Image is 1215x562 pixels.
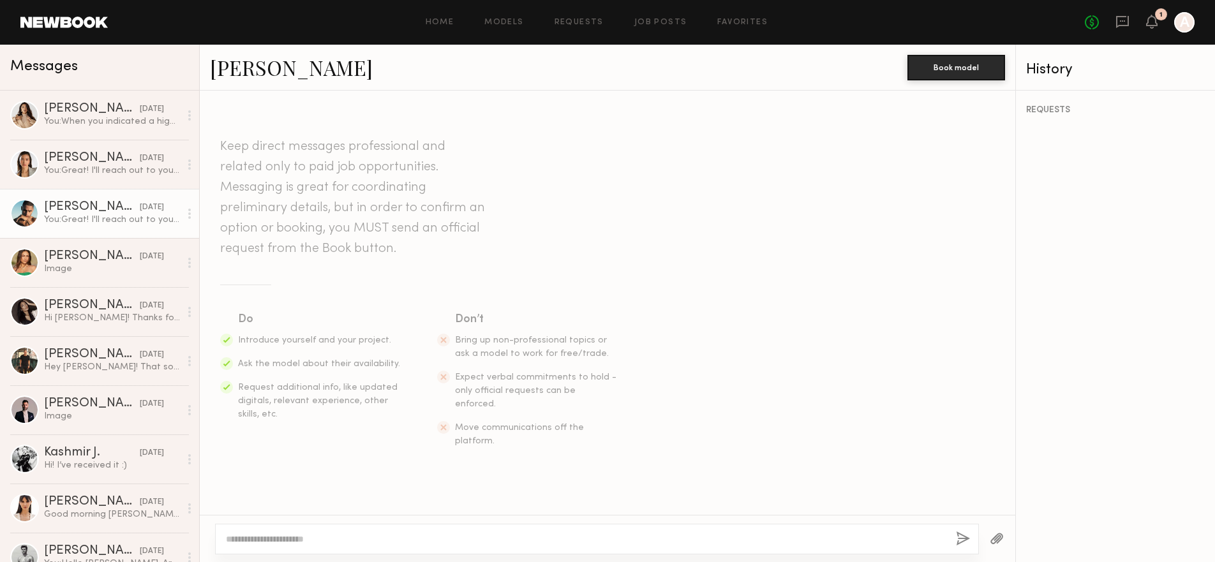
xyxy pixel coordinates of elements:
div: You: Great! I'll reach out to you next week with more details. [44,165,180,177]
div: [DATE] [140,545,164,558]
span: Introduce yourself and your project. [238,336,391,344]
div: Kashmir J. [44,447,140,459]
span: Bring up non-professional topics or ask a model to work for free/trade. [455,336,609,358]
div: [PERSON_NAME] [44,545,140,558]
span: Request additional info, like updated digitals, relevant experience, other skills, etc. [238,383,398,418]
div: You: Great! I'll reach out to you next week with more details. [44,214,180,226]
div: You: When you indicated a higher rate than we can pay, we reached out to other models and found a... [44,115,180,128]
div: [PERSON_NAME] [44,201,140,214]
a: A [1174,12,1195,33]
div: Good morning [PERSON_NAME], Absolutely, I’ll take care of that [DATE]. I’ll send the QR code to y... [44,508,180,521]
span: Move communications off the platform. [455,424,584,445]
div: Don’t [455,311,618,329]
div: REQUESTS [1026,106,1205,115]
div: History [1026,63,1205,77]
div: [PERSON_NAME] [44,103,140,115]
span: Expect verbal commitments to hold - only official requests can be enforced. [455,373,616,408]
div: [DATE] [140,349,164,361]
a: Models [484,18,523,27]
button: Book model [907,55,1005,80]
a: Home [426,18,454,27]
div: [PERSON_NAME] [44,397,140,410]
div: [PERSON_NAME] [44,152,140,165]
div: [DATE] [140,152,164,165]
div: [DATE] [140,447,164,459]
div: [DATE] [140,103,164,115]
div: Image [44,410,180,422]
div: Do [238,311,401,329]
div: [DATE] [140,300,164,312]
div: [DATE] [140,398,164,410]
div: [PERSON_NAME] [44,348,140,361]
div: Hi! I’ve received it :) [44,459,180,471]
div: Hi [PERSON_NAME]! Thanks for reaching out, unfortunately I’m not available! x [44,312,180,324]
div: [PERSON_NAME] [44,299,140,312]
header: Keep direct messages professional and related only to paid job opportunities. Messaging is great ... [220,137,488,259]
div: 1 [1159,11,1163,18]
span: Messages [10,59,78,74]
div: [PERSON_NAME] [44,250,140,263]
a: Job Posts [634,18,687,27]
a: [PERSON_NAME] [210,54,373,81]
div: Hey [PERSON_NAME]! That sounds fun! I’m interested [44,361,180,373]
a: Favorites [717,18,768,27]
div: [PERSON_NAME] [44,496,140,508]
span: Ask the model about their availability. [238,360,400,368]
div: [DATE] [140,202,164,214]
div: Image [44,263,180,275]
a: Book model [907,61,1005,72]
div: [DATE] [140,496,164,508]
a: Requests [555,18,604,27]
div: [DATE] [140,251,164,263]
